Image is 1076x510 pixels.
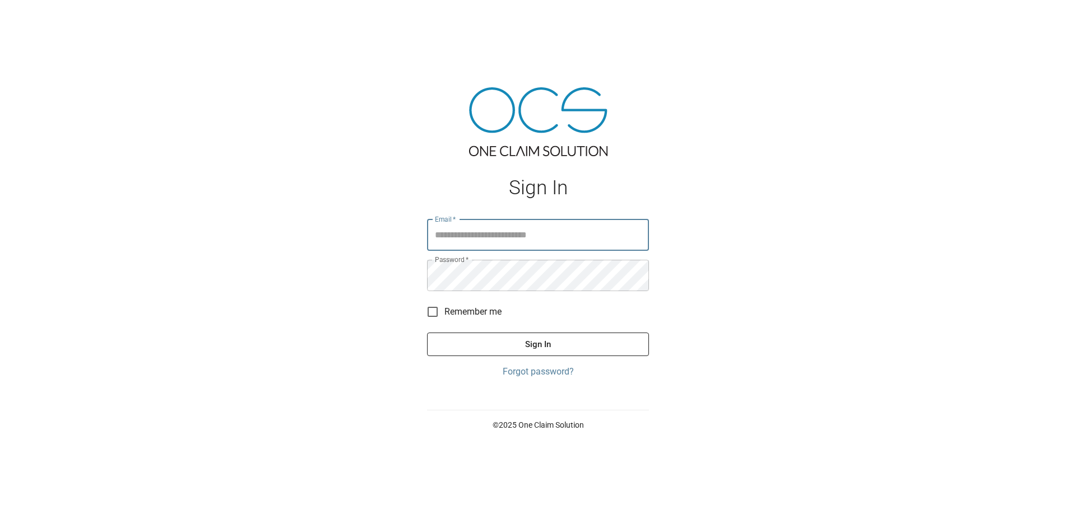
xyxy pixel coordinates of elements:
img: ocs-logo-white-transparent.png [13,7,58,29]
img: ocs-logo-tra.png [469,87,607,156]
label: Password [435,255,469,264]
p: © 2025 One Claim Solution [427,419,649,431]
span: Remember me [444,305,502,319]
a: Forgot password? [427,365,649,378]
button: Sign In [427,333,649,356]
h1: Sign In [427,176,649,199]
label: Email [435,214,456,224]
